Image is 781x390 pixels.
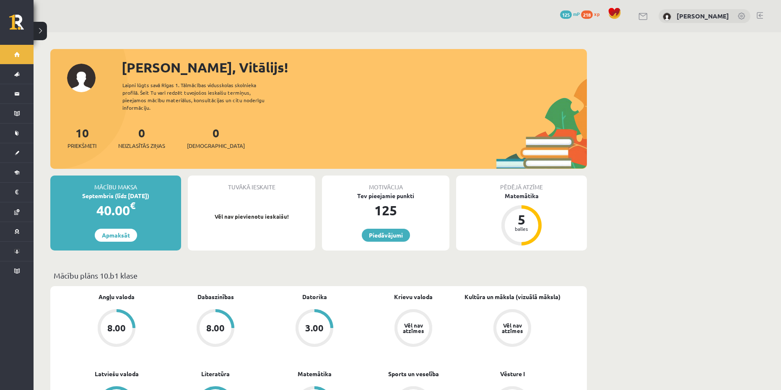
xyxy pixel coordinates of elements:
div: 125 [322,200,449,220]
img: Vitālijs Čugunovs [663,13,671,21]
a: Kultūra un māksla (vizuālā māksla) [464,292,560,301]
a: Apmaksāt [95,229,137,242]
a: Krievu valoda [394,292,433,301]
a: Latviešu valoda [95,369,139,378]
a: Dabaszinības [197,292,234,301]
div: Tev pieejamie punkti [322,191,449,200]
a: Sports un veselība [388,369,439,378]
div: Vēl nav atzīmes [402,323,425,333]
p: Vēl nav pievienotu ieskaišu! [192,212,311,221]
a: Rīgas 1. Tālmācības vidusskola [9,15,34,36]
span: mP [573,10,580,17]
a: 0[DEMOGRAPHIC_DATA] [187,125,245,150]
div: Tuvākā ieskaite [188,176,315,191]
a: 8.00 [166,309,265,349]
div: [PERSON_NAME], Vitālijs! [122,57,587,77]
a: Vēl nav atzīmes [463,309,562,349]
a: 0Neizlasītās ziņas [118,125,165,150]
a: 125 mP [560,10,580,17]
div: Matemātika [456,191,587,200]
div: Laipni lūgts savā Rīgas 1. Tālmācības vidusskolas skolnieka profilā. Šeit Tu vari redzēt tuvojošo... [122,81,279,111]
a: [PERSON_NAME] [677,12,729,20]
a: Angļu valoda [99,292,135,301]
div: 8.00 [107,323,126,333]
span: 125 [560,10,572,19]
span: 218 [581,10,593,19]
a: 8.00 [67,309,166,349]
div: balles [509,226,534,231]
span: Priekšmeti [67,142,96,150]
a: 10Priekšmeti [67,125,96,150]
span: Neizlasītās ziņas [118,142,165,150]
a: Datorika [302,292,327,301]
span: [DEMOGRAPHIC_DATA] [187,142,245,150]
span: xp [594,10,599,17]
div: 8.00 [206,323,225,333]
div: 3.00 [305,323,324,333]
p: Mācību plāns 10.b1 klase [54,270,584,281]
div: Motivācija [322,176,449,191]
div: Vēl nav atzīmes [501,323,524,333]
span: € [130,199,135,212]
div: Mācību maksa [50,176,181,191]
a: Piedāvājumi [362,229,410,242]
a: 218 xp [581,10,604,17]
a: Vēsture I [500,369,525,378]
a: Matemātika 5 balles [456,191,587,247]
div: 40.00 [50,200,181,220]
div: 5 [509,213,534,226]
a: Vēl nav atzīmes [364,309,463,349]
a: Matemātika [298,369,332,378]
a: Literatūra [201,369,230,378]
div: Septembris (līdz [DATE]) [50,191,181,200]
div: Pēdējā atzīme [456,176,587,191]
a: 3.00 [265,309,364,349]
